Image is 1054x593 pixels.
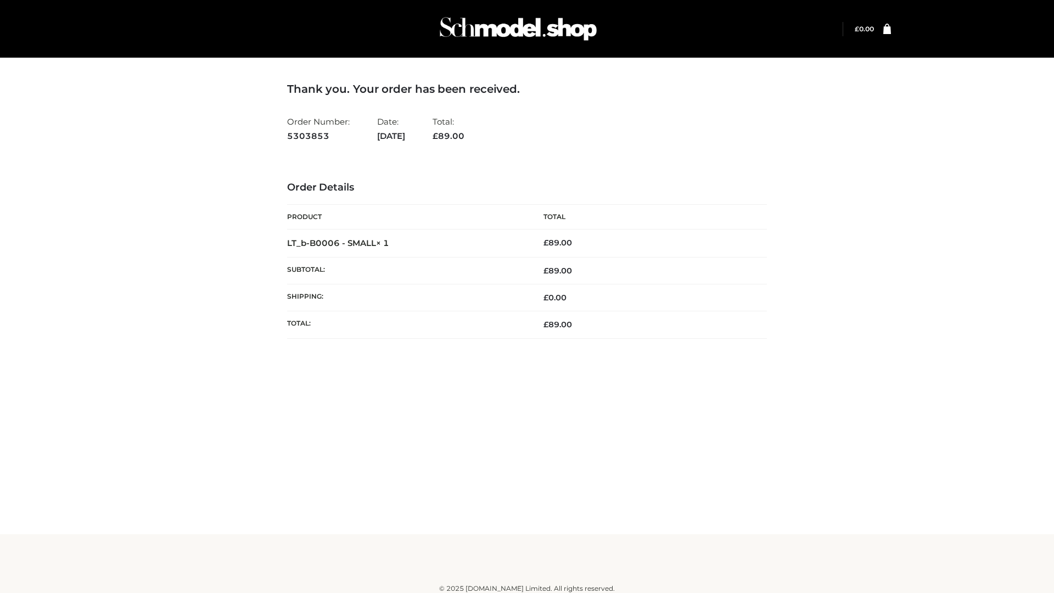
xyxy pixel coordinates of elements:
a: £0.00 [855,25,874,33]
th: Total [527,205,767,230]
li: Order Number: [287,112,350,146]
span: £ [433,131,438,141]
h3: Order Details [287,182,767,194]
th: Total: [287,311,527,338]
span: £ [543,238,548,248]
h3: Thank you. Your order has been received. [287,82,767,96]
th: Shipping: [287,284,527,311]
li: Total: [433,112,464,146]
span: £ [855,25,859,33]
strong: LT_b-B0006 - SMALL [287,238,389,248]
th: Product [287,205,527,230]
span: 89.00 [433,131,464,141]
span: £ [543,266,548,276]
th: Subtotal: [287,257,527,284]
strong: 5303853 [287,129,350,143]
bdi: 0.00 [855,25,874,33]
bdi: 89.00 [543,238,572,248]
span: 89.00 [543,320,572,329]
img: Schmodel Admin 964 [436,7,601,51]
bdi: 0.00 [543,293,567,303]
span: 89.00 [543,266,572,276]
li: Date: [377,112,405,146]
span: £ [543,320,548,329]
strong: [DATE] [377,129,405,143]
span: £ [543,293,548,303]
strong: × 1 [376,238,389,248]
